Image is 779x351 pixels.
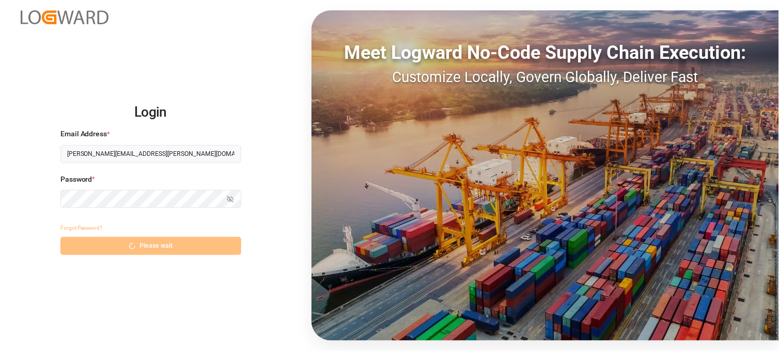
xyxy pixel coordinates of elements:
span: Password [60,174,92,185]
div: Customize Locally, Govern Globally, Deliver Fast [311,67,779,88]
img: Logward_new_orange.png [21,10,108,24]
div: Meet Logward No-Code Supply Chain Execution: [311,39,779,67]
h2: Login [60,96,241,129]
span: Email Address [60,129,107,139]
input: Enter your email [60,145,241,163]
